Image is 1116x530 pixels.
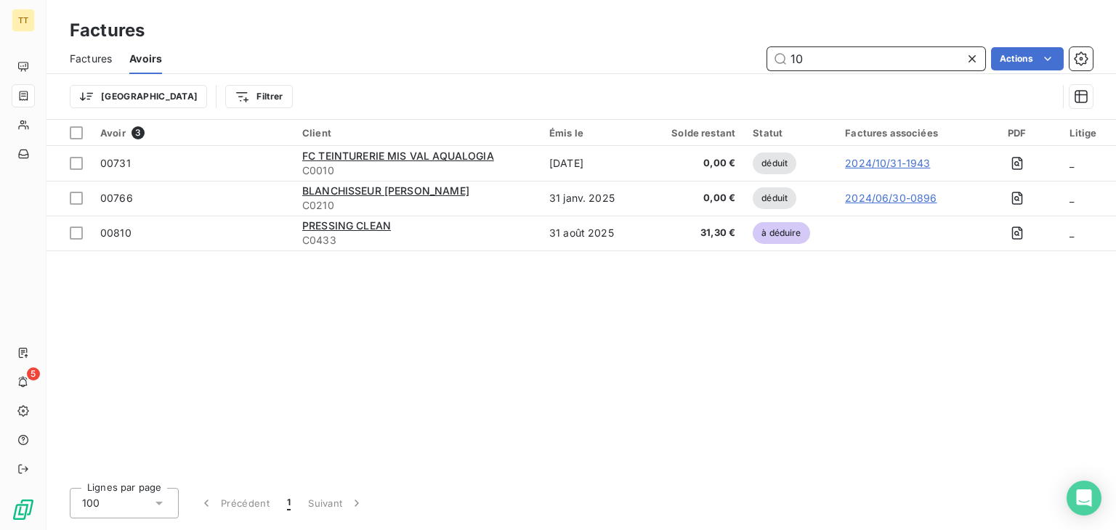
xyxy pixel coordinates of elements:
[652,191,735,205] span: 0,00 €
[541,146,643,181] td: [DATE]
[1069,227,1074,239] span: _
[549,127,634,139] div: Émis le
[753,152,796,174] span: déduit
[100,192,133,204] span: 00766
[302,233,532,248] span: C0433
[82,496,100,510] span: 100
[129,52,162,66] span: Avoirs
[1067,481,1101,515] div: Open Intercom Messenger
[302,127,532,139] div: Client
[767,47,985,70] input: Rechercher
[652,127,735,139] div: Solde restant
[1069,157,1074,169] span: _
[1069,127,1107,139] div: Litige
[845,191,937,205] a: 2024/06/30-0896
[70,52,112,66] span: Factures
[70,17,145,44] h3: Factures
[753,127,828,139] div: Statut
[753,222,809,244] span: à déduire
[287,496,291,510] span: 1
[12,498,35,521] img: Logo LeanPay
[302,219,391,232] span: PRESSING CLEAN
[1069,192,1074,204] span: _
[302,184,469,197] span: BLANCHISSEUR [PERSON_NAME]
[12,9,35,32] div: TT
[302,163,532,178] span: C0010
[991,47,1064,70] button: Actions
[278,488,299,518] button: 1
[753,187,796,209] span: déduit
[845,156,930,171] a: 2024/10/31-1943
[100,127,126,139] span: Avoir
[100,227,132,239] span: 00810
[982,127,1052,139] div: PDF
[132,126,145,139] span: 3
[845,127,964,139] div: Factures associées
[225,85,292,108] button: Filtrer
[70,85,207,108] button: [GEOGRAPHIC_DATA]
[302,198,532,213] span: C0210
[652,156,735,171] span: 0,00 €
[100,157,131,169] span: 00731
[190,488,278,518] button: Précédent
[652,226,735,240] span: 31,30 €
[541,181,643,216] td: 31 janv. 2025
[27,367,40,380] span: 5
[541,216,643,250] td: 31 août 2025
[299,488,373,518] button: Suivant
[302,150,494,162] span: FC TEINTURERIE MIS VAL AQUALOGIA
